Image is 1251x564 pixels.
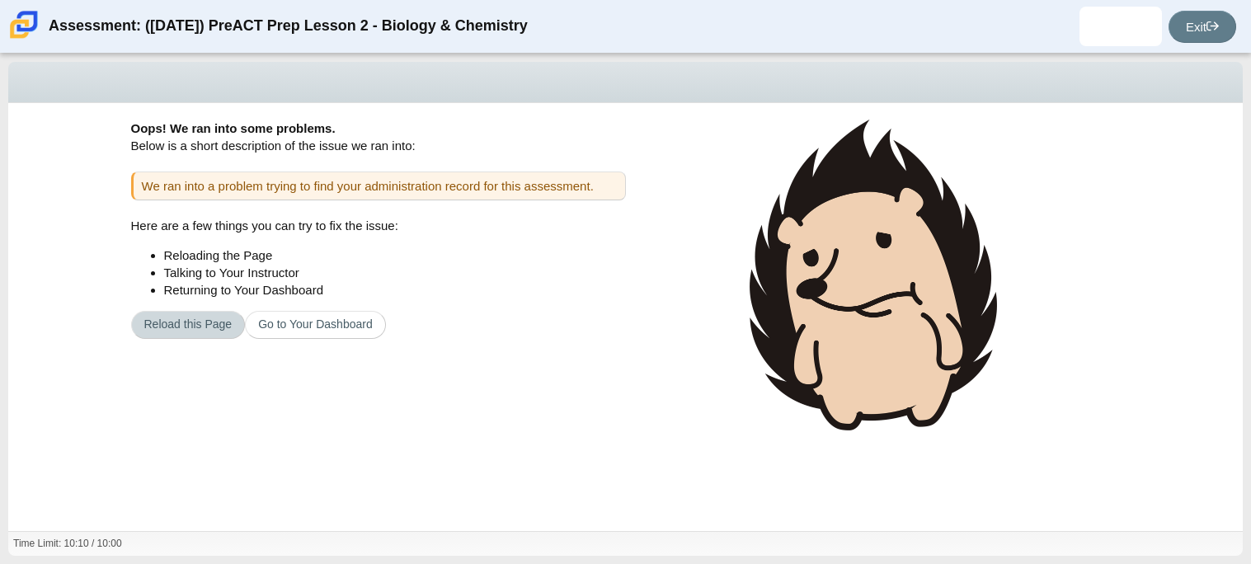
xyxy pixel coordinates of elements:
[750,120,997,430] img: hedgehog-sad-large.png
[131,217,626,339] div: Here are a few things you can try to fix the issue:
[7,7,41,42] img: Carmen School of Science & Technology
[13,537,122,551] div: Time Limit: 10:10 / 10:00
[7,31,41,45] a: Carmen School of Science & Technology
[131,120,626,172] div: Below is a short description of the issue we ran into:
[1169,11,1236,43] a: Exit
[131,121,336,135] b: Oops! We ran into some problems.
[142,179,594,193] span: We ran into a problem trying to find your administration record for this assessment.
[1108,13,1134,40] img: itzel.gonzalez-mor.RjmVtl
[164,281,626,298] li: Returning to Your Dashboard
[49,7,528,46] div: Assessment: ([DATE]) PreACT Prep Lesson 2 - Biology & Chemistry
[245,311,386,339] a: Go to Your Dashboard
[164,264,626,281] li: Talking to Your Instructor
[131,311,246,339] button: Reload this Page
[164,247,626,264] li: Reloading the Page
